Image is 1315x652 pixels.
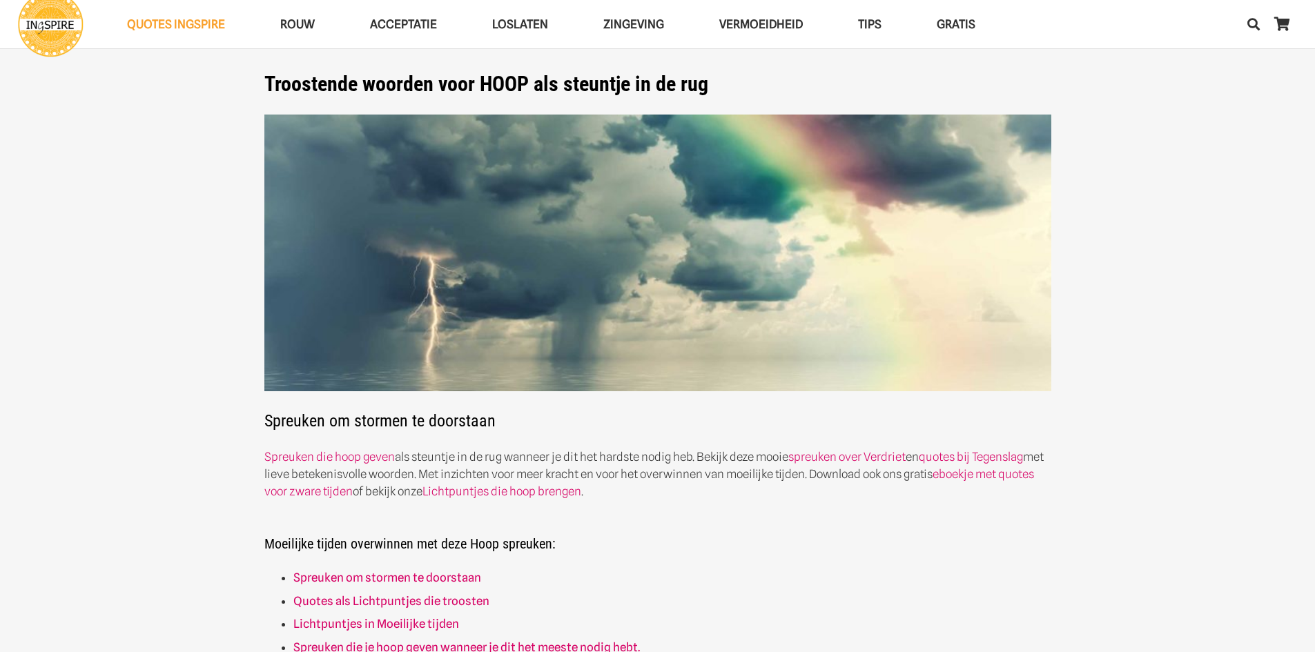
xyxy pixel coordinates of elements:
span: VERMOEIDHEID [719,17,803,31]
a: GRATISGRATIS Menu [909,7,1003,42]
a: Lichtpuntjes in Moeilijke tijden [293,617,459,631]
h1: Troostende woorden voor HOOP als steuntje in de rug [264,72,1051,97]
span: GRATIS [937,17,975,31]
a: quotes bij Tegenslag [919,450,1023,464]
a: ROUWROUW Menu [253,7,342,42]
a: Zoeken [1240,7,1267,41]
a: ZingevingZingeving Menu [576,7,692,42]
h5: Moeilijke tijden overwinnen met deze Hoop spreuken: [264,517,1051,552]
a: “Quotes als Lichtpuntjes die hoop brengen” (bewerken) [293,594,489,608]
a: TIPSTIPS Menu [830,7,909,42]
a: VERMOEIDHEIDVERMOEIDHEID Menu [692,7,830,42]
a: Spreuken die hoop geven [264,450,395,464]
span: Zingeving [603,17,664,31]
a: AcceptatieAcceptatie Menu [342,7,465,42]
img: Spreuken van Ingspire die een steuntje in de rug geven wanneer je dit het hardste nodig heb [264,115,1051,391]
a: LoslatenLoslaten Menu [465,7,576,42]
a: eboekje met quotes voor zware tijden [264,467,1034,498]
span: Acceptatie [370,17,437,31]
a: spreuken over Verdriet [788,450,906,464]
span: ROUW [280,17,315,31]
a: Spreuken om stormen te doorstaan [293,571,481,584]
a: QUOTES INGSPIREQUOTES INGSPIRE Menu [99,7,253,42]
h2: Spreuken om stormen te doorstaan [264,115,1051,431]
a: Lichtpuntjes die hoop brengen [422,484,581,498]
span: QUOTES INGSPIRE [127,17,225,31]
span: TIPS [858,17,881,31]
p: als steuntje in de rug wanneer je dit het hardste nodig heb. Bekijk deze mooie en met lieve betek... [264,448,1051,500]
span: Loslaten [492,17,548,31]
